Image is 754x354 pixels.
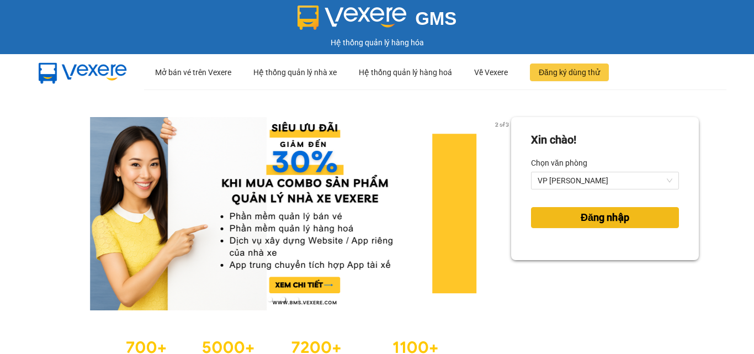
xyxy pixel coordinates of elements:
[531,154,587,172] label: Chọn văn phòng
[531,131,576,149] div: Xin chào!
[3,36,751,49] div: Hệ thống quản lý hàng hóa
[474,55,508,90] div: Về Vexere
[281,297,285,302] li: slide item 2
[268,297,272,302] li: slide item 1
[298,17,457,25] a: GMS
[55,117,71,310] button: previous slide / item
[581,210,629,225] span: Đăng nhập
[294,297,299,302] li: slide item 3
[28,54,138,91] img: mbUUG5Q.png
[492,117,511,131] p: 2 of 3
[539,66,600,78] span: Đăng ký dùng thử
[415,8,456,29] span: GMS
[531,207,679,228] button: Đăng nhập
[359,55,452,90] div: Hệ thống quản lý hàng hoá
[496,117,511,310] button: next slide / item
[253,55,337,90] div: Hệ thống quản lý nhà xe
[538,172,672,189] span: VP QUANG TRUNG
[530,64,609,81] button: Đăng ký dùng thử
[298,6,407,30] img: logo 2
[155,55,231,90] div: Mở bán vé trên Vexere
